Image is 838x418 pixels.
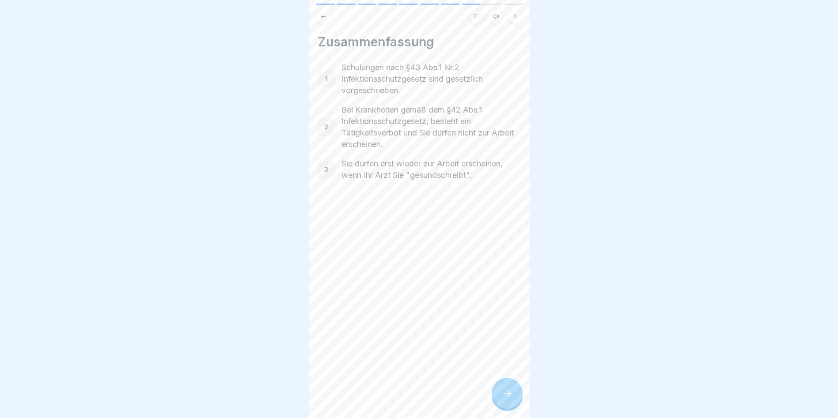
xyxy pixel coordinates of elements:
p: 3 [324,166,328,173]
h4: Zusammenfassung [318,34,521,49]
p: 1 [325,75,328,83]
p: 2 [324,123,328,131]
p: Bei Krankheiten gemäß dem §42 Abs.1 Infektionsschutzgesetz, besteht ein Tätigkeitsverbot und Sie ... [341,104,521,150]
p: Schulungen nach §43 Abs.1 Nr.2 Infektionsschutzgesetz sind gesetzlich vorgeschrieben. [341,62,521,96]
p: Sie dürfen erst wieder zur Arbeit erscheinen, wenn Ihr Arzt Sie "gesundschreibt". [341,158,521,181]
